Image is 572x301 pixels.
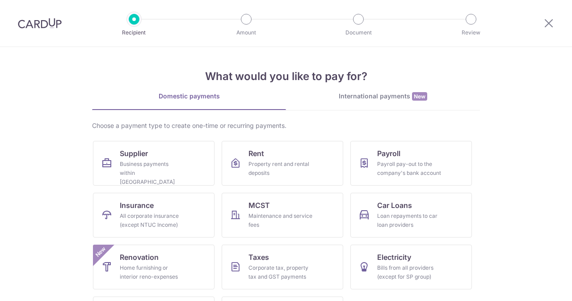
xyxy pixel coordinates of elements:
[222,141,343,186] a: RentProperty rent and rental deposits
[377,160,442,178] div: Payroll pay-out to the company's bank account
[377,200,412,211] span: Car Loans
[120,148,148,159] span: Supplier
[120,212,184,229] div: All corporate insurance (except NTUC Income)
[213,28,279,37] p: Amount
[120,252,159,263] span: Renovation
[18,18,62,29] img: CardUp
[92,121,480,130] div: Choose a payment type to create one-time or recurring payments.
[377,212,442,229] div: Loan repayments to car loan providers
[93,193,214,237] a: InsuranceAll corporate insurance (except NTUC Income)
[377,252,411,263] span: Electricity
[412,92,427,101] span: New
[350,141,472,186] a: PayrollPayroll pay-out to the company's bank account
[92,92,286,101] div: Domestic payments
[377,148,400,159] span: Payroll
[438,28,504,37] p: Review
[248,160,313,178] div: Property rent and rental deposits
[101,28,167,37] p: Recipient
[248,212,313,229] div: Maintenance and service fees
[93,141,214,186] a: SupplierBusiness payments within [GEOGRAPHIC_DATA]
[350,245,472,289] a: ElectricityBills from all providers (except for SP group)
[248,148,264,159] span: Rent
[248,263,313,281] div: Corporate tax, property tax and GST payments
[120,160,184,187] div: Business payments within [GEOGRAPHIC_DATA]
[286,92,480,101] div: International payments
[350,193,472,237] a: Car LoansLoan repayments to car loan providers
[222,245,343,289] a: TaxesCorporate tax, property tax and GST payments
[92,68,480,85] h4: What would you like to pay for?
[93,245,108,259] span: New
[222,193,343,237] a: MCSTMaintenance and service fees
[377,263,442,281] div: Bills from all providers (except for SP group)
[248,200,270,211] span: MCST
[120,200,154,211] span: Insurance
[120,263,184,281] div: Home furnishing or interior reno-expenses
[325,28,391,37] p: Document
[93,245,214,289] a: RenovationHome furnishing or interior reno-expensesNew
[248,252,269,263] span: Taxes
